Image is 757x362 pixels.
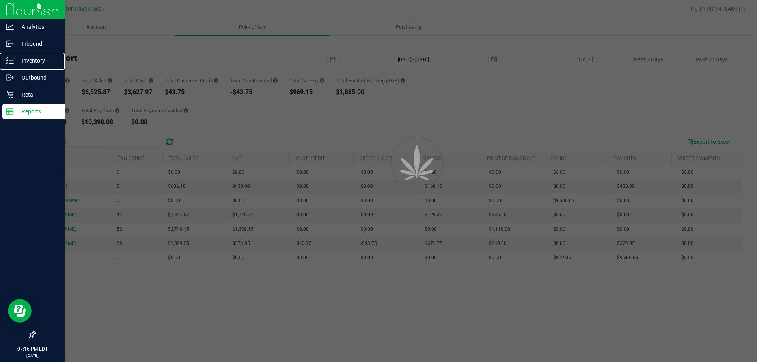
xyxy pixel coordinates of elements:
[6,23,14,31] inline-svg: Analytics
[14,73,61,82] p: Outbound
[6,108,14,115] inline-svg: Reports
[4,345,61,353] p: 07:16 PM EDT
[14,56,61,65] p: Inventory
[6,40,14,48] inline-svg: Inbound
[6,57,14,65] inline-svg: Inventory
[4,353,61,358] p: [DATE]
[6,91,14,98] inline-svg: Retail
[14,22,61,32] p: Analytics
[14,39,61,48] p: Inbound
[6,74,14,82] inline-svg: Outbound
[14,107,61,116] p: Reports
[8,299,32,323] iframe: Resource center
[14,90,61,99] p: Retail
